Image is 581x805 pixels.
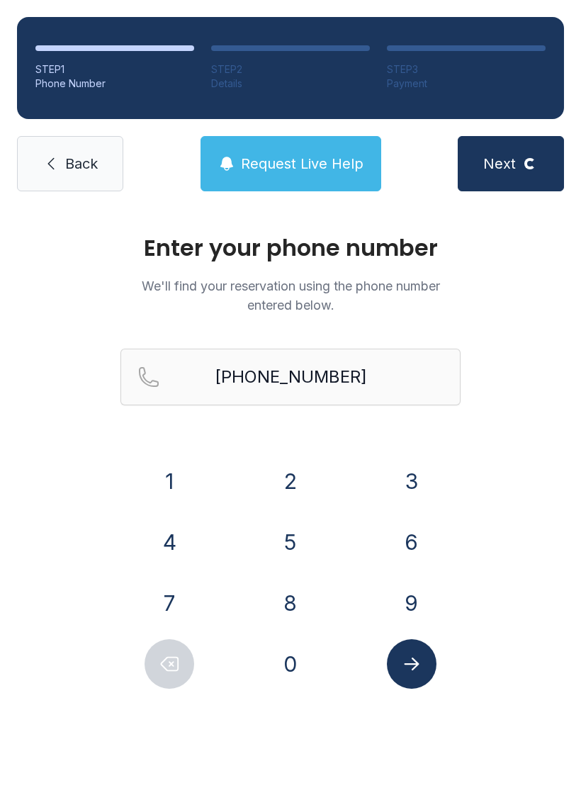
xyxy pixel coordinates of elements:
[211,62,370,77] div: STEP 2
[266,517,315,567] button: 5
[266,639,315,689] button: 0
[241,154,363,174] span: Request Live Help
[145,578,194,628] button: 7
[65,154,98,174] span: Back
[145,456,194,506] button: 1
[145,639,194,689] button: Delete number
[387,639,436,689] button: Submit lookup form
[120,349,461,405] input: Reservation phone number
[387,77,546,91] div: Payment
[120,237,461,259] h1: Enter your phone number
[211,77,370,91] div: Details
[387,578,436,628] button: 9
[387,456,436,506] button: 3
[483,154,516,174] span: Next
[35,62,194,77] div: STEP 1
[35,77,194,91] div: Phone Number
[145,517,194,567] button: 4
[120,276,461,315] p: We'll find your reservation using the phone number entered below.
[266,456,315,506] button: 2
[387,62,546,77] div: STEP 3
[387,517,436,567] button: 6
[266,578,315,628] button: 8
